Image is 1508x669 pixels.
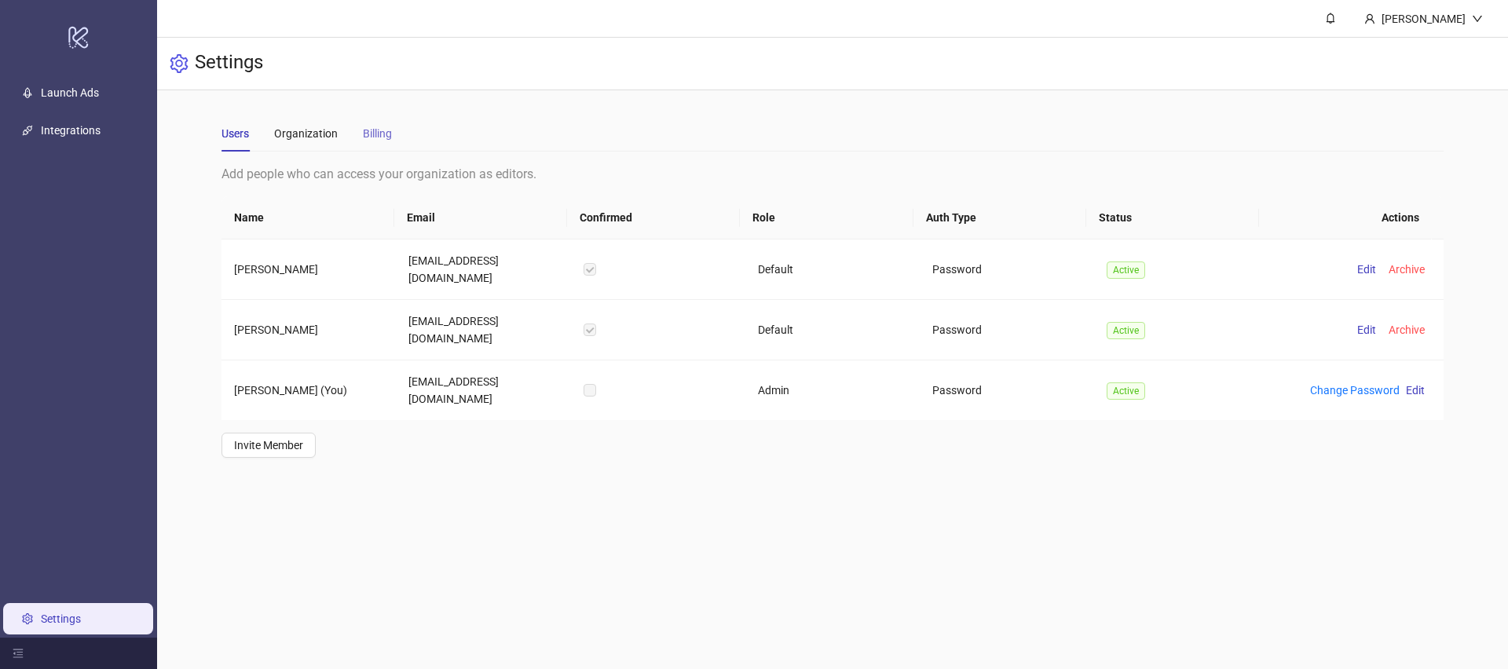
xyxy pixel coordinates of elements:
td: Password [920,239,1094,300]
th: Role [740,196,913,239]
td: [PERSON_NAME] (You) [221,360,396,420]
a: Settings [41,612,81,625]
span: Archive [1389,324,1425,336]
div: Users [221,125,249,142]
span: Edit [1406,384,1425,397]
span: menu-fold [13,648,24,659]
a: Launch Ads [41,86,99,99]
button: Edit [1351,260,1382,279]
td: Admin [745,360,920,420]
button: Archive [1382,320,1431,339]
th: Name [221,196,394,239]
th: Status [1086,196,1259,239]
button: Edit [1351,320,1382,339]
span: down [1472,13,1483,24]
td: [PERSON_NAME] [221,239,396,300]
td: [EMAIL_ADDRESS][DOMAIN_NAME] [396,360,570,420]
td: [EMAIL_ADDRESS][DOMAIN_NAME] [396,239,570,300]
span: Active [1107,261,1145,279]
button: Invite Member [221,433,316,458]
td: [EMAIL_ADDRESS][DOMAIN_NAME] [396,300,570,360]
h3: Settings [195,50,263,77]
span: Invite Member [234,439,303,451]
td: [PERSON_NAME] [221,300,396,360]
span: Active [1107,322,1145,339]
td: Default [745,239,920,300]
button: Archive [1382,260,1431,279]
td: Password [920,300,1094,360]
td: Default [745,300,920,360]
span: Edit [1357,324,1376,336]
span: Active [1107,382,1145,400]
th: Auth Type [913,196,1086,239]
span: Archive [1389,263,1425,276]
a: Change Password [1310,384,1400,397]
div: Organization [274,125,338,142]
th: Actions [1259,196,1432,239]
div: Billing [363,125,392,142]
div: Add people who can access your organization as editors. [221,164,1444,184]
th: Email [394,196,567,239]
span: bell [1325,13,1336,24]
a: Integrations [41,124,101,137]
button: Edit [1400,381,1431,400]
th: Confirmed [567,196,740,239]
td: Password [920,360,1094,420]
span: user [1364,13,1375,24]
div: [PERSON_NAME] [1375,10,1472,27]
span: Edit [1357,263,1376,276]
span: setting [170,54,188,73]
